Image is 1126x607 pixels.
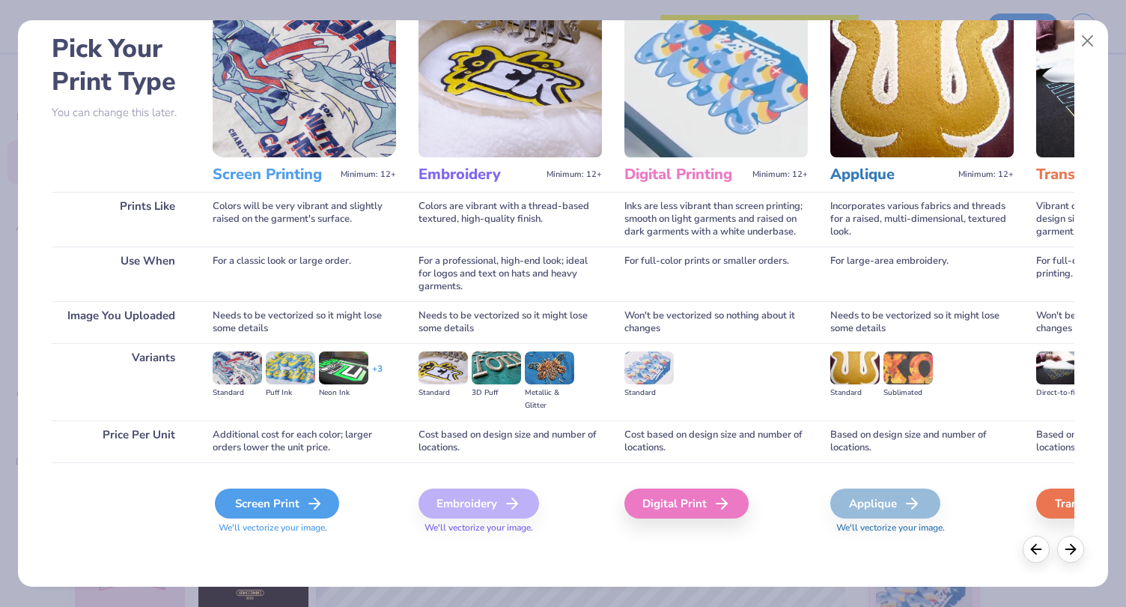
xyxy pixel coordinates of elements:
[419,351,468,384] img: Standard
[213,522,396,534] span: We'll vectorize your image.
[830,420,1014,462] div: Based on design size and number of locations.
[213,3,396,157] img: Screen Printing
[830,351,880,384] img: Standard
[624,489,749,519] div: Digital Print
[624,301,808,343] div: Won't be vectorized so nothing about it changes
[419,165,541,184] h3: Embroidery
[213,192,396,247] div: Colors will be very vibrant and slightly raised on the garment's surface.
[319,387,368,399] div: Neon Ink
[213,301,396,343] div: Needs to be vectorized so it might lose some details
[624,387,674,399] div: Standard
[213,387,262,399] div: Standard
[319,351,368,384] img: Neon Ink
[547,169,602,180] span: Minimum: 12+
[419,301,602,343] div: Needs to be vectorized so it might lose some details
[52,420,190,462] div: Price Per Unit
[624,351,674,384] img: Standard
[830,165,952,184] h3: Applique
[341,169,396,180] span: Minimum: 12+
[830,247,1014,301] div: For large-area embroidery.
[52,343,190,420] div: Variants
[52,192,190,247] div: Prints Like
[830,301,1014,343] div: Needs to be vectorized so it might lose some details
[624,247,808,301] div: For full-color prints or smaller orders.
[213,247,396,301] div: For a classic look or large order.
[266,387,315,399] div: Puff Ink
[213,420,396,462] div: Additional cost for each color; larger orders lower the unit price.
[213,351,262,384] img: Standard
[472,387,521,399] div: 3D Puff
[883,387,933,399] div: Sublimated
[525,387,574,412] div: Metallic & Glitter
[525,351,574,384] img: Metallic & Glitter
[52,247,190,301] div: Use When
[419,192,602,247] div: Colors are vibrant with a thread-based textured, high-quality finish.
[624,420,808,462] div: Cost based on design size and number of locations.
[624,165,746,184] h3: Digital Printing
[52,32,190,98] h2: Pick Your Print Type
[830,522,1014,534] span: We'll vectorize your image.
[830,192,1014,247] div: Incorporates various fabrics and threads for a raised, multi-dimensional, textured look.
[419,387,468,399] div: Standard
[752,169,808,180] span: Minimum: 12+
[472,351,521,384] img: 3D Puff
[624,192,808,247] div: Inks are less vibrant than screen printing; smooth on light garments and raised on dark garments ...
[215,489,339,519] div: Screen Print
[1036,351,1086,384] img: Direct-to-film
[419,420,602,462] div: Cost based on design size and number of locations.
[419,489,539,519] div: Embroidery
[958,169,1014,180] span: Minimum: 12+
[266,351,315,384] img: Puff Ink
[52,301,190,343] div: Image You Uploaded
[213,165,335,184] h3: Screen Printing
[372,363,383,388] div: + 3
[830,3,1014,157] img: Applique
[830,387,880,399] div: Standard
[52,106,190,119] p: You can change this later.
[883,351,933,384] img: Sublimated
[419,247,602,301] div: For a professional, high-end look; ideal for logos and text on hats and heavy garments.
[1036,387,1086,399] div: Direct-to-film
[830,489,940,519] div: Applique
[419,3,602,157] img: Embroidery
[419,522,602,534] span: We'll vectorize your image.
[624,3,808,157] img: Digital Printing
